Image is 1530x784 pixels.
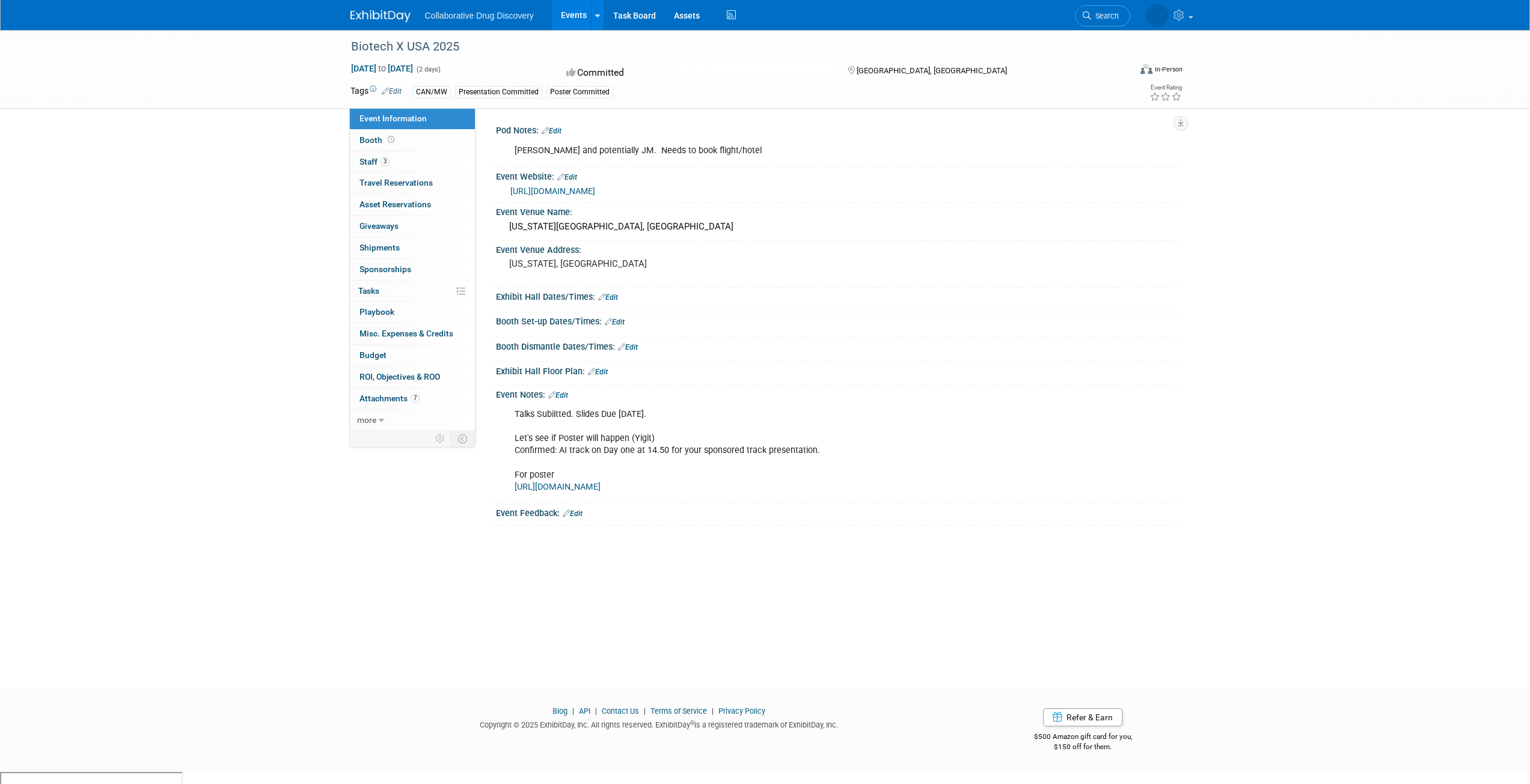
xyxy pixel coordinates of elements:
[350,366,475,387] a: ROI, Objectives & ROO
[598,293,618,302] a: Edit
[1149,85,1182,91] div: Event Rating
[360,135,397,145] span: Booth
[602,707,639,716] a: Contact Us
[360,157,390,166] span: Staff
[569,707,577,716] span: |
[360,329,453,338] span: Misc. Expenses & Credits
[385,135,397,144] span: Booth not reserved yet
[350,410,475,431] a: more
[382,87,402,96] a: Edit
[360,199,431,209] span: Asset Reservations
[1043,708,1122,726] a: Refer & Earn
[350,194,475,215] a: Asset Reservations
[350,172,475,193] a: Travel Reservations
[350,388,475,409] a: Attachments7
[496,338,1180,353] div: Booth Dismantle Dates/Times:
[505,217,1171,236] div: [US_STATE][GEOGRAPHIC_DATA], [GEOGRAPHIC_DATA]
[496,288,1180,303] div: Exhibit Hall Dates/Times:
[350,85,402,99] td: Tags
[350,63,414,74] span: [DATE] [DATE]
[1075,5,1130,26] a: Search
[496,203,1180,218] div: Event Venue Name:
[510,186,595,196] a: [URL][DOMAIN_NAME]
[425,11,534,20] span: Collaborative Drug Discovery
[350,281,475,302] a: Tasks
[360,243,400,252] span: Shipments
[360,350,387,360] span: Budget
[350,130,475,151] a: Booth
[650,707,707,716] a: Terms of Service
[350,237,475,258] a: Shipments
[350,108,475,129] a: Event Information
[496,121,1180,137] div: Pod Notes:
[546,86,613,99] div: Poster Committed
[360,264,411,274] span: Sponsorships
[986,742,1180,752] div: $150 off for them.
[358,286,379,296] span: Tasks
[350,259,475,280] a: Sponsorships
[618,343,638,351] a: Edit
[552,707,568,716] a: Blog
[605,318,625,326] a: Edit
[506,139,1048,163] div: [PERSON_NAME] and potentially JM. Needs to book flight/hotel
[496,386,1180,401] div: Event Notes:
[986,724,1180,752] div: $500 Amazon gift card for you,
[381,157,390,166] span: 3
[350,10,411,22] img: ExhibitDay
[509,258,768,269] pre: [US_STATE], [GEOGRAPHIC_DATA]
[360,394,420,403] span: Attachments
[563,509,583,518] a: Edit
[641,707,649,716] span: |
[542,127,562,135] a: Edit
[350,323,475,344] a: Misc. Expenses & Credits
[350,345,475,366] a: Budget
[496,312,1180,328] div: Booth Set-up Dates/Times:
[588,368,608,376] a: Edit
[360,114,427,123] span: Event Information
[360,372,440,381] span: ROI, Objectives & ROO
[350,216,475,237] a: Giveaways
[563,62,828,84] div: Committed
[690,720,694,726] sup: ®
[1154,65,1183,74] div: In-Person
[709,707,717,716] span: |
[357,415,376,425] span: more
[557,173,577,181] a: Edit
[1091,11,1119,20] span: Search
[1146,4,1169,27] img: Evan Moriarity
[718,707,765,716] a: Privacy Policy
[592,707,600,716] span: |
[455,86,542,99] div: Presentation Committed
[350,151,475,172] a: Staff3
[496,241,1180,256] div: Event Venue Address:
[496,168,1180,183] div: Event Website:
[515,482,601,492] a: [URL][DOMAIN_NAME]
[496,362,1180,378] div: Exhibit Hall Floor Plan:
[1140,64,1152,74] img: Format-Inperson.png
[360,178,433,187] span: Travel Reservations
[496,504,1180,520] div: Event Feedback:
[360,307,394,317] span: Playbook
[450,431,475,446] td: Toggle Event Tabs
[430,431,451,446] td: Personalize Event Tab Strip
[350,717,968,731] div: Copyright © 2025 ExhibitDay, Inc. All rights reserved. ExhibitDay is a registered trademark of Ex...
[347,36,1112,58] div: Biotech X USA 2025
[376,64,388,73] span: to
[411,394,420,403] span: 7
[857,66,1007,75] span: [GEOGRAPHIC_DATA], [GEOGRAPHIC_DATA]
[548,391,568,400] a: Edit
[1059,62,1183,81] div: Event Format
[506,403,1048,499] div: Talks Subiitted. Slides Due [DATE]. Let's see if Poster will happen (Yigit) Confirmed: AI track o...
[360,221,399,231] span: Giveaways
[412,86,451,99] div: CAN/MW
[579,707,590,716] a: API
[350,302,475,323] a: Playbook
[415,65,441,73] span: (2 days)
